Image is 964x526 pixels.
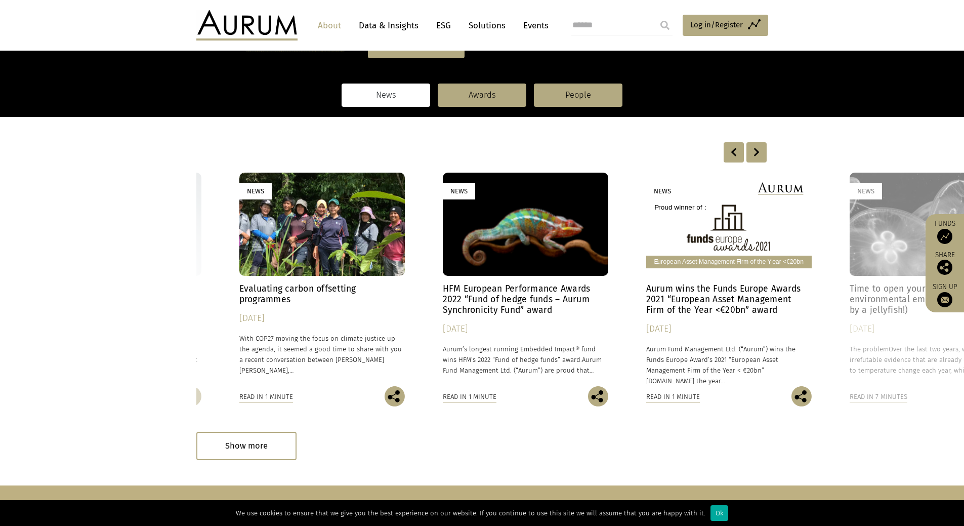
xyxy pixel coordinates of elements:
div: Read in 1 minute [646,391,700,402]
div: Read in 7 minutes [850,391,907,402]
img: Aurum [196,10,298,41]
a: Funds [931,219,959,244]
a: Awards [438,84,526,107]
a: ESG [431,16,456,35]
a: News Evaluating carbon offsetting programmes [DATE] With COP27 moving the focus on climate justic... [239,173,405,386]
img: Share this post [791,386,812,407]
a: News HFM European Performance Awards 2022 “Fund of hedge funds – Aurum Synchronicity Fund” award ... [443,173,608,386]
a: Events [518,16,549,35]
div: [DATE] [646,322,812,336]
p: Aurum’s longest running Embedded Impact® fund wins HFM’s 2022 “Fund of hedge funds” award.Aurum F... [443,344,608,376]
a: Log in/Register [683,15,768,36]
a: News Aurum wins the Funds Europe Awards 2021 “European Asset Management Firm of the Year <€20bn” ... [646,173,812,386]
div: Share [931,252,959,275]
div: Show more [196,432,297,460]
h4: Evaluating carbon offsetting programmes [239,284,405,305]
a: People [534,84,622,107]
img: Access Funds [937,229,952,244]
a: About [313,16,346,35]
div: [DATE] [443,322,608,336]
a: News [342,84,430,107]
h4: Aurum wins the Funds Europe Awards 2021 “European Asset Management Firm of the Year <€20bn” award [646,284,812,315]
input: Submit [655,15,675,35]
img: Share this post [937,260,952,275]
div: News [443,183,475,199]
div: [DATE] [239,311,405,326]
span: [PERSON_NAME] [239,367,288,374]
img: Share this post [588,386,608,407]
div: News [850,183,882,199]
p: With COP27 moving the focus on climate justice up the agenda, it seemed a good time to share with... [239,333,405,376]
p: Aurum Fund Management Ltd. (“Aurum”) wins the Funds Europe Award’s 2021 “European Asset Managemen... [646,344,812,387]
div: Read in 1 minute [239,391,293,402]
span: Log in/Register [690,19,743,31]
a: Data & Insights [354,16,424,35]
a: Sign up [931,282,959,307]
img: Sign up to our newsletter [937,292,952,307]
div: News [646,183,679,199]
div: News [239,183,272,199]
img: Share this post [385,386,405,407]
h4: HFM European Performance Awards 2022 “Fund of hedge funds – Aurum Synchronicity Fund” award [443,284,608,315]
div: Read in 1 minute [443,391,496,402]
a: Solutions [464,16,511,35]
div: Ok [710,505,728,521]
